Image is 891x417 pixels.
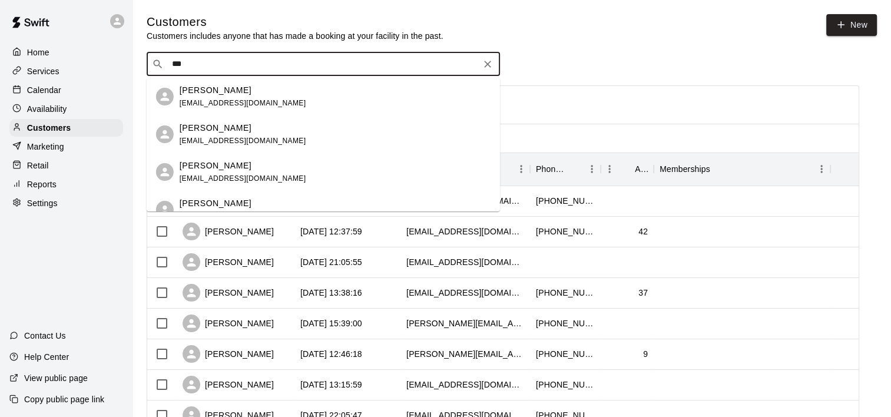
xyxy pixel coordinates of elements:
a: Marketing [9,138,123,155]
div: mkirchner@eagleonline.net [406,287,524,299]
a: Customers [9,119,123,137]
p: Customers includes anyone that has made a booking at your facility in the past. [147,30,443,42]
button: Menu [583,160,601,178]
div: Age [635,153,648,186]
div: 2025-08-11 15:39:00 [300,317,362,329]
button: Menu [813,160,830,178]
div: 2025-08-08 13:15:59 [300,379,362,390]
div: Memberships [660,153,710,186]
p: Copy public page link [24,393,104,405]
div: Age [601,153,654,186]
span: [EMAIL_ADDRESS][DOMAIN_NAME] [180,174,306,183]
div: [PERSON_NAME] [183,223,274,240]
div: sholloman@gmail.com [406,256,524,268]
a: Retail [9,157,123,174]
div: tlump21@gmail.com [406,226,524,237]
p: [PERSON_NAME] [180,197,251,210]
div: Memberships [654,153,830,186]
div: 37 [638,287,648,299]
div: melissa.j.hurley@gmail.com [406,348,524,360]
div: [PERSON_NAME] [183,345,274,363]
div: Search customers by name or email [147,52,500,76]
button: Sort [618,161,635,177]
p: Services [27,65,59,77]
p: [PERSON_NAME] [180,160,251,172]
div: Phone Number [530,153,601,186]
div: Grayson Rullo [156,201,174,219]
p: Calendar [27,84,61,96]
p: Settings [27,197,58,209]
button: Sort [567,161,583,177]
p: Help Center [24,351,69,363]
p: [PERSON_NAME] [180,122,251,134]
div: +17048070337 [536,317,595,329]
p: Retail [27,160,49,171]
div: 9 [643,348,648,360]
p: [PERSON_NAME] [180,84,251,97]
div: 42 [638,226,648,237]
div: Kristen Wingate [156,125,174,143]
div: +17042424434 [536,195,595,207]
span: [EMAIL_ADDRESS][DOMAIN_NAME] [180,99,306,107]
h5: Customers [147,14,443,30]
div: Phone Number [536,153,567,186]
a: Calendar [9,81,123,99]
div: 2025-08-13 12:37:59 [300,226,362,237]
div: Ryan Rullo [156,88,174,105]
button: Sort [710,161,727,177]
div: +17043011285 [536,287,595,299]
div: +17049990743 [536,379,595,390]
a: Settings [9,194,123,212]
p: Marketing [27,141,64,153]
a: Services [9,62,123,80]
div: [PERSON_NAME] [183,253,274,271]
div: +13363451484 [536,226,595,237]
div: Email [400,153,530,186]
div: ryanlrullo@gmail.com [406,379,524,390]
button: Clear [479,56,496,72]
div: 2025-08-12 21:05:55 [300,256,362,268]
button: Menu [601,160,618,178]
p: Reports [27,178,57,190]
div: 2025-08-11 12:46:18 [300,348,362,360]
span: [EMAIL_ADDRESS][DOMAIN_NAME] [180,137,306,145]
div: 2025-08-12 13:38:16 [300,287,362,299]
p: Customers [27,122,71,134]
button: Menu [512,160,530,178]
a: Reports [9,176,123,193]
p: Home [27,47,49,58]
div: [PERSON_NAME] [183,284,274,302]
p: View public page [24,372,88,384]
a: Home [9,44,123,61]
a: Availability [9,100,123,118]
div: [PERSON_NAME] [183,315,274,332]
div: [PERSON_NAME] [183,376,274,393]
p: Availability [27,103,67,115]
div: +19196912510 [536,348,595,360]
div: seth@unlimitedreps.com [406,317,524,329]
a: New [826,14,877,36]
div: Jessica Trull [156,163,174,181]
p: Contact Us [24,330,66,342]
